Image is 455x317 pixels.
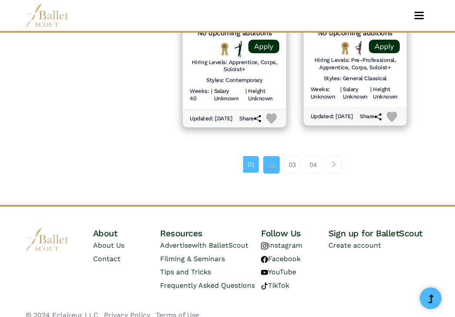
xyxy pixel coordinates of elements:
[373,86,400,101] h6: Height Unknown
[311,29,400,38] h5: No upcoming auditions
[160,228,261,239] h4: Resources
[160,241,248,249] a: Advertisewith BalletScout
[234,41,242,57] img: Flat
[261,228,328,239] h4: Follow Us
[93,228,161,239] h4: About
[219,42,230,56] img: National
[263,156,280,174] a: 02
[261,256,268,263] img: facebook logo
[211,88,212,102] h6: |
[245,88,247,102] h6: |
[190,59,279,74] h6: Hiring Levels: Apprentice, Corps, Soloist+
[261,268,296,276] a: YouTube
[261,255,301,263] a: Facebook
[93,241,124,249] a: About Us
[248,88,279,102] h6: Height Unknown
[311,113,353,120] h6: Updated: [DATE]
[409,11,429,20] button: Toggle navigation
[311,57,400,72] h6: Hiring Levels: Pre-Professional, Apprentice, Corps, Soloist+
[305,156,321,174] a: 04
[261,283,268,290] img: tiktok logo
[360,113,381,120] h6: Share
[328,241,381,249] a: Create account
[93,255,120,263] a: Contact
[190,29,279,38] h5: No upcoming auditions
[266,113,277,124] img: Heart
[190,88,209,102] h6: Weeks: 40
[190,115,232,123] h6: Updated: [DATE]
[261,269,268,276] img: youtube logo
[370,86,371,101] h6: |
[261,241,302,249] a: Instagram
[160,281,255,290] a: Frequently Asked Questions
[206,77,262,84] h6: Styles: Contemporary
[239,115,261,123] h6: Share
[26,228,69,252] img: logo
[160,255,225,263] a: Filming & Seminars
[248,40,279,53] a: Apply
[261,242,268,249] img: instagram logo
[324,75,387,82] h6: Styles: General Classical
[311,86,338,101] h6: Weeks: Unknown
[243,156,259,173] a: 01
[261,281,289,290] a: TikTok
[160,268,211,276] a: Tips and Tricks
[243,156,346,174] nav: Page navigation example
[340,41,351,55] img: National
[369,40,400,53] a: Apply
[214,88,244,102] h6: Salary Unknown
[192,241,248,249] span: with BalletScout
[328,228,429,239] h4: Sign up for BalletScout
[343,86,368,101] h6: Salary Unknown
[340,86,341,101] h6: |
[355,41,361,55] img: All
[284,156,301,174] a: 03
[387,112,397,122] img: Heart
